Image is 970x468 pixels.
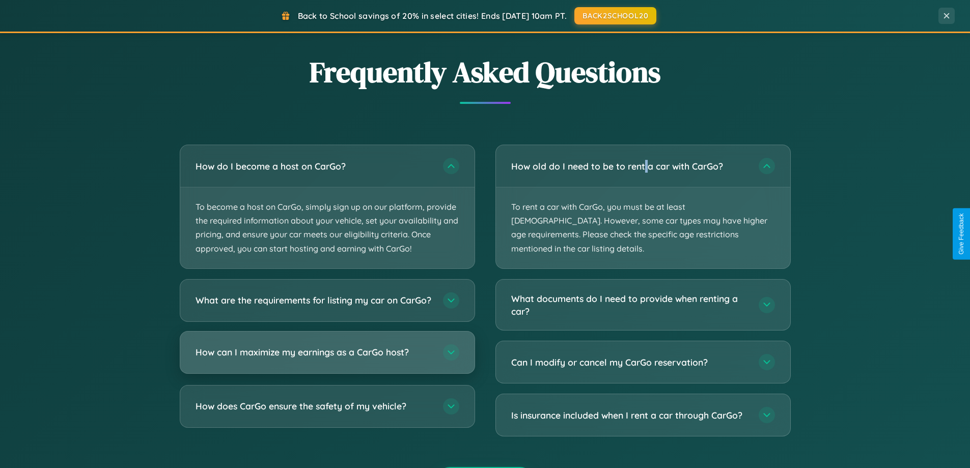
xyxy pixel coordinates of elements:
[298,11,567,21] span: Back to School savings of 20% in select cities! Ends [DATE] 10am PT.
[496,187,790,268] p: To rent a car with CarGo, you must be at least [DEMOGRAPHIC_DATA]. However, some car types may ha...
[180,187,475,268] p: To become a host on CarGo, simply sign up on our platform, provide the required information about...
[196,400,433,412] h3: How does CarGo ensure the safety of my vehicle?
[196,346,433,359] h3: How can I maximize my earnings as a CarGo host?
[958,213,965,255] div: Give Feedback
[574,7,656,24] button: BACK2SCHOOL20
[196,294,433,307] h3: What are the requirements for listing my car on CarGo?
[180,52,791,92] h2: Frequently Asked Questions
[511,356,749,369] h3: Can I modify or cancel my CarGo reservation?
[511,292,749,317] h3: What documents do I need to provide when renting a car?
[196,160,433,173] h3: How do I become a host on CarGo?
[511,160,749,173] h3: How old do I need to be to rent a car with CarGo?
[511,409,749,422] h3: Is insurance included when I rent a car through CarGo?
